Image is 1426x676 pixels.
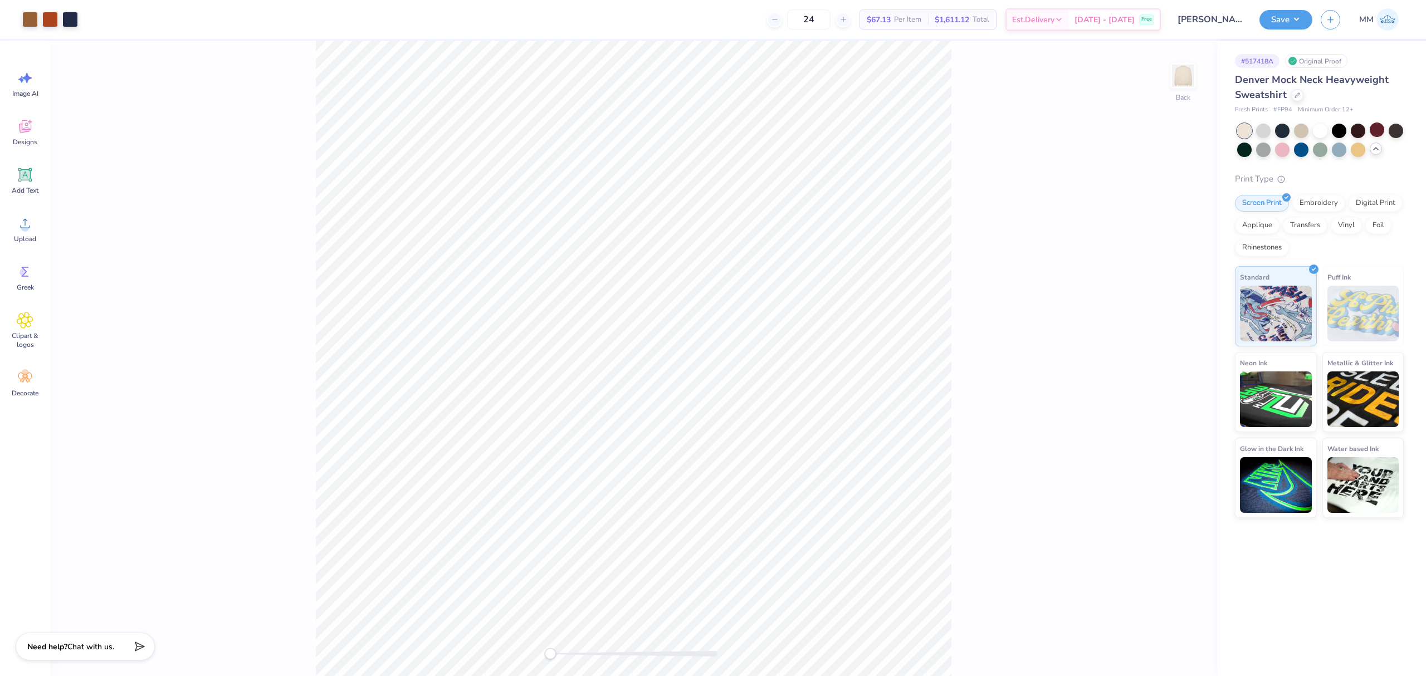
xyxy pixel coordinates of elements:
[1240,271,1269,283] span: Standard
[1235,54,1280,68] div: # 517418A
[1240,443,1303,454] span: Glow in the Dark Ink
[545,648,556,659] div: Accessibility label
[1283,217,1327,234] div: Transfers
[12,89,38,98] span: Image AI
[1235,217,1280,234] div: Applique
[1172,65,1194,87] img: Back
[13,138,37,146] span: Designs
[12,389,38,398] span: Decorate
[1259,10,1312,30] button: Save
[12,186,38,195] span: Add Text
[867,14,891,26] span: $67.13
[1376,8,1399,31] img: Mariah Myssa Salurio
[1349,195,1403,212] div: Digital Print
[17,283,34,292] span: Greek
[973,14,989,26] span: Total
[1292,195,1345,212] div: Embroidery
[894,14,921,26] span: Per Item
[1354,8,1404,31] a: MM
[1365,217,1391,234] div: Foil
[1285,54,1347,68] div: Original Proof
[1235,239,1289,256] div: Rhinestones
[1273,105,1292,115] span: # FP94
[1240,371,1312,427] img: Neon Ink
[1176,92,1190,102] div: Back
[1235,73,1389,101] span: Denver Mock Neck Heavyweight Sweatshirt
[1169,8,1251,31] input: Untitled Design
[1359,13,1374,26] span: MM
[1012,14,1054,26] span: Est. Delivery
[935,14,969,26] span: $1,611.12
[1298,105,1354,115] span: Minimum Order: 12 +
[1240,357,1267,369] span: Neon Ink
[1327,357,1393,369] span: Metallic & Glitter Ink
[1327,457,1399,513] img: Water based Ink
[787,9,831,30] input: – –
[7,331,43,349] span: Clipart & logos
[67,641,114,652] span: Chat with us.
[1240,286,1312,341] img: Standard
[1240,457,1312,513] img: Glow in the Dark Ink
[1327,286,1399,341] img: Puff Ink
[27,641,67,652] strong: Need help?
[1141,16,1152,23] span: Free
[1331,217,1362,234] div: Vinyl
[1235,173,1404,185] div: Print Type
[14,234,36,243] span: Upload
[1327,371,1399,427] img: Metallic & Glitter Ink
[1075,14,1135,26] span: [DATE] - [DATE]
[1235,105,1268,115] span: Fresh Prints
[1327,443,1379,454] span: Water based Ink
[1327,271,1351,283] span: Puff Ink
[1235,195,1289,212] div: Screen Print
